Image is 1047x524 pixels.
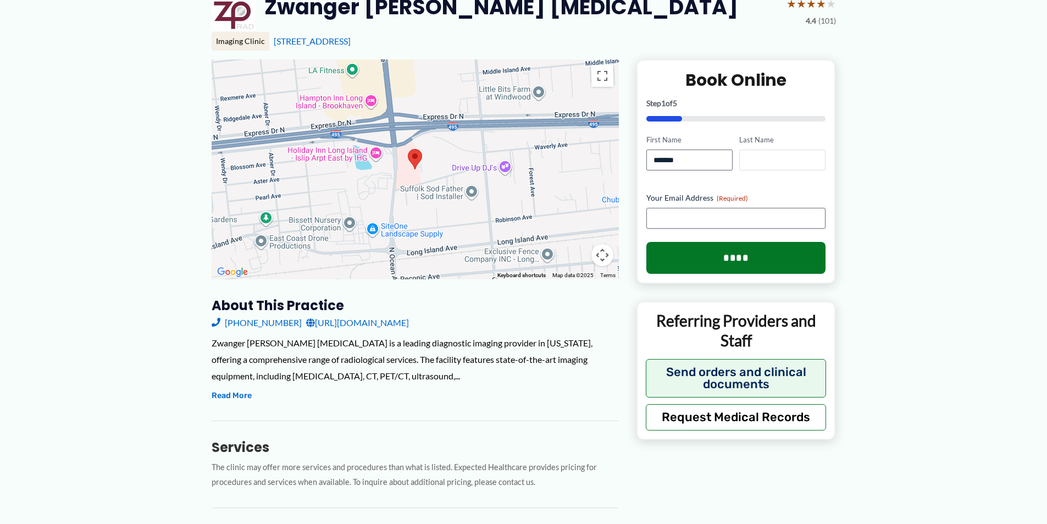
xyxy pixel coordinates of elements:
span: 5 [673,98,677,108]
span: 4.4 [806,14,816,28]
button: Request Medical Records [646,404,827,431]
label: First Name [646,135,733,145]
span: 1 [661,98,666,108]
label: Your Email Address [646,192,826,203]
a: [URL][DOMAIN_NAME] [306,315,409,331]
p: Referring Providers and Staff [646,311,827,351]
div: Imaging Clinic [212,32,269,51]
button: Toggle fullscreen view [591,65,613,87]
button: Keyboard shortcuts [497,272,546,279]
label: Last Name [739,135,826,145]
h2: Book Online [646,69,826,91]
a: Open this area in Google Maps (opens a new window) [214,265,251,279]
button: Read More [212,389,252,402]
a: Terms (opens in new tab) [600,272,616,278]
a: [STREET_ADDRESS] [274,36,351,46]
button: Map camera controls [591,244,613,266]
img: Google [214,265,251,279]
p: Step of [646,100,826,107]
div: Zwanger [PERSON_NAME] [MEDICAL_DATA] is a leading diagnostic imaging provider in [US_STATE], offe... [212,335,619,384]
h3: Services [212,439,619,456]
button: Send orders and clinical documents [646,359,827,398]
span: (Required) [717,194,748,202]
p: The clinic may offer more services and procedures than what is listed. Expected Healthcare provid... [212,460,619,490]
span: (101) [818,14,836,28]
a: [PHONE_NUMBER] [212,315,302,331]
span: Map data ©2025 [552,272,594,278]
h3: About this practice [212,297,619,314]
